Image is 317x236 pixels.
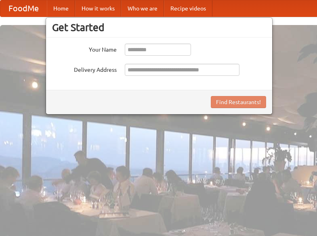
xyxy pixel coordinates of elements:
[52,21,266,33] h3: Get Started
[211,96,266,108] button: Find Restaurants!
[47,0,75,17] a: Home
[121,0,164,17] a: Who we are
[52,44,117,54] label: Your Name
[0,0,47,17] a: FoodMe
[52,64,117,74] label: Delivery Address
[164,0,212,17] a: Recipe videos
[75,0,121,17] a: How it works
